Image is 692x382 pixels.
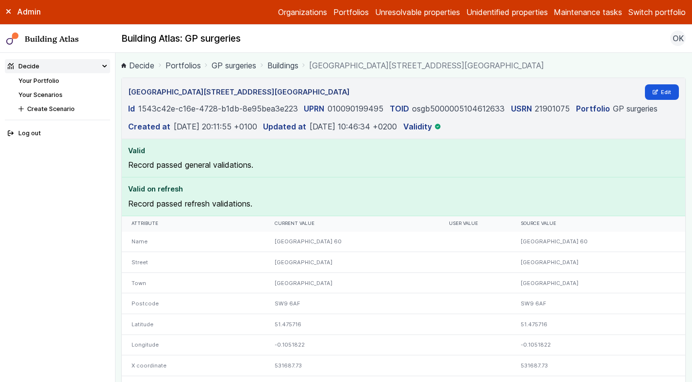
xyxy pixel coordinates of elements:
p: Record passed general validations. [128,159,679,171]
div: [GEOGRAPHIC_DATA] [511,252,686,273]
div: Town [122,272,265,293]
span: OK [673,32,684,44]
dd: osgb5000005104612633 [412,103,505,114]
div: [GEOGRAPHIC_DATA] 60 [511,232,686,252]
dd: GP surgeries [613,103,658,114]
dt: Validity [403,121,432,132]
a: Edit [645,84,679,100]
a: Your Scenarios [18,91,63,98]
div: -0.1051822 [511,334,686,355]
div: [GEOGRAPHIC_DATA] 60 [265,232,440,252]
div: X coordinate [122,355,265,376]
h3: [GEOGRAPHIC_DATA][STREET_ADDRESS][GEOGRAPHIC_DATA] [128,87,349,97]
img: main-0bbd2752.svg [6,32,19,45]
dd: 1543c42e-c16e-4728-b1db-8e95bea3e223 [138,103,298,114]
div: [GEOGRAPHIC_DATA] [265,252,440,273]
div: 51.475716 [511,314,686,334]
div: SW9 6AF [265,293,440,314]
a: GP surgeries [212,60,256,71]
h4: Valid [128,145,679,156]
div: 531687.73 [511,355,686,376]
a: Decide [121,60,154,71]
div: Current value [275,221,430,227]
dt: USRN [511,103,532,114]
div: Decide [8,62,39,71]
summary: Decide [5,59,110,73]
div: Postcode [122,293,265,314]
div: Latitude [122,314,265,334]
dt: Updated at [263,121,306,132]
dd: [DATE] 20:11:55 +0100 [174,121,257,132]
a: Your Portfolio [18,77,59,84]
dd: 010090199495 [328,103,383,114]
div: Name [122,232,265,252]
a: Portfolios [333,6,369,18]
dt: Portfolio [576,103,610,114]
div: -0.1051822 [265,334,440,355]
button: Log out [5,127,110,141]
div: Street [122,252,265,273]
div: [GEOGRAPHIC_DATA] [265,272,440,293]
a: Portfolios [165,60,201,71]
dd: [DATE] 10:46:34 +0200 [310,121,397,132]
button: Switch portfolio [628,6,686,18]
dt: Id [128,103,135,114]
span: [GEOGRAPHIC_DATA][STREET_ADDRESS][GEOGRAPHIC_DATA] [309,60,544,71]
a: Organizations [278,6,327,18]
div: SW9 6AF [511,293,686,314]
div: Longitude [122,334,265,355]
button: Create Scenario [16,102,110,116]
dt: UPRN [304,103,324,114]
div: Source value [521,221,676,227]
a: Unresolvable properties [375,6,460,18]
h4: Valid on refresh [128,184,679,194]
dt: TOID [390,103,409,114]
dt: Created at [128,121,170,132]
div: 51.475716 [265,314,440,334]
div: Attribute [132,221,256,227]
div: [GEOGRAPHIC_DATA] [511,272,686,293]
div: 531687.73 [265,355,440,376]
a: Unidentified properties [466,6,548,18]
a: Buildings [267,60,298,71]
h2: Building Atlas: GP surgeries [121,32,241,45]
p: Record passed refresh validations. [128,198,679,209]
dd: 21901075 [535,103,570,114]
button: OK [670,31,686,46]
div: User value [449,221,502,227]
a: Maintenance tasks [554,6,622,18]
